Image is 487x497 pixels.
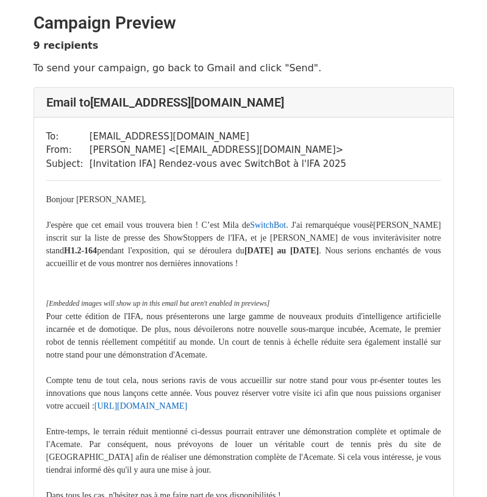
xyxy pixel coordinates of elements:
[34,40,99,51] strong: 9 recipients
[46,220,334,230] span: J'espère que cet email vous trouvera bien ! C’est Mila de . J'ai remarqu
[46,157,90,171] td: Subject:
[46,95,441,110] h4: Email to [EMAIL_ADDRESS][DOMAIN_NAME]
[34,13,454,33] h2: Campaign Preview
[46,376,380,385] span: Compte tenu de tout cela, nous serions ravis de vous accueillir sur notre stand pour vous pr-
[46,130,90,144] td: To:
[90,143,346,157] td: [PERSON_NAME] < [EMAIL_ADDRESS][DOMAIN_NAME] >
[46,143,90,157] td: From:
[46,220,441,242] span: [PERSON_NAME] inscrit sur la liste de presse des ShowStoppers de l'IFA, et je [PERSON_NAME] de vo...
[94,401,187,411] a: [URL][DOMAIN_NAME]
[46,376,441,398] span: senter toutes les innovations que nous lançons cette ann
[338,220,369,230] span: que vous
[250,220,286,230] a: SwitchBot
[181,259,238,268] span: res innovations !
[90,130,346,144] td: [EMAIL_ADDRESS][DOMAIN_NAME]
[46,298,270,308] span: ​
[244,246,319,255] b: [DATE] au [DATE]
[46,299,270,308] em: [Embedded images will show up in this email but aren't enabled in previews]
[46,195,146,204] span: Bonjour [PERSON_NAME],
[208,246,402,255] span: roulera du . Nous serions enchant
[46,312,441,359] span: Pour cette édition de l'IFA, nous présenterons une large gamme de nouveaux produits d'intelligenc...
[46,233,441,255] span: visiter notre stand pendant l'exposition, qui se d
[90,157,346,171] td: [Invitation IFA] Rendez-vous avec SwitchBot à l'IFA 2025
[64,246,97,255] b: H1.2-164
[46,361,441,412] p: é é
[46,219,441,270] p: é ê à é é è
[34,62,454,74] p: To send your campaign, go back to Gmail and click "Send".
[46,427,441,474] span: Entre-temps, le terrain réduit mentionné ci-dessus pourrait entraver une démonstration complète e...
[46,389,441,411] span: e. Vous pouvez réserver votre visite ici afin que nous puissions organiser votre accueil :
